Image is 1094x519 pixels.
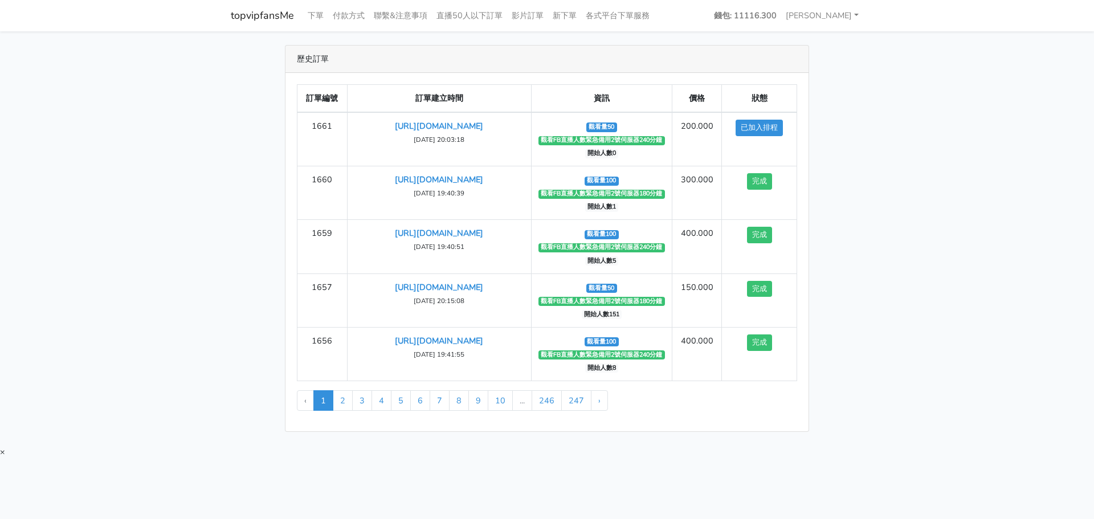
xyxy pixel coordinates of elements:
td: 1656 [297,327,348,381]
a: 246 [532,390,562,411]
a: 聯繫&注意事項 [369,5,432,27]
a: 下單 [303,5,328,27]
td: 400.000 [672,327,722,381]
a: 影片訂單 [507,5,548,27]
span: 觀看FB直播人數緊急備用2號伺服器240分鐘 [538,136,665,145]
small: [DATE] 20:15:08 [414,296,464,305]
span: 觀看量100 [585,177,619,186]
td: 150.000 [672,273,722,327]
span: 1 [313,390,333,411]
span: 觀看量50 [586,122,617,132]
a: 10 [488,390,513,411]
span: 開始人數0 [585,149,619,158]
a: [URL][DOMAIN_NAME] [395,120,483,132]
a: 3 [352,390,372,411]
small: [DATE] 19:41:55 [414,350,464,359]
span: 觀看FB直播人數緊急備用2號伺服器180分鐘 [538,190,665,199]
a: 6 [410,390,430,411]
a: [URL][DOMAIN_NAME] [395,281,483,293]
span: 觀看FB直播人數緊急備用2號伺服器240分鐘 [538,243,665,252]
small: [DATE] 19:40:39 [414,189,464,198]
span: 觀看量50 [586,284,617,293]
td: 300.000 [672,166,722,220]
a: 付款方式 [328,5,369,27]
a: 新下單 [548,5,581,27]
small: [DATE] 19:40:51 [414,242,464,251]
a: [PERSON_NAME] [781,5,863,27]
span: 觀看FB直播人數緊急備用2號伺服器240分鐘 [538,350,665,359]
div: 歷史訂單 [285,46,809,73]
a: 247 [561,390,591,411]
td: 1661 [297,112,348,166]
a: 8 [449,390,469,411]
a: 各式平台下單服務 [581,5,654,27]
button: 完成 [747,281,772,297]
a: 直播50人以下訂單 [432,5,507,27]
button: 完成 [747,227,772,243]
a: 錢包: 11116.300 [709,5,781,27]
a: 4 [372,390,391,411]
span: 觀看量100 [585,337,619,346]
span: 開始人數5 [585,256,619,265]
li: « Previous [297,390,314,411]
button: 完成 [747,334,772,351]
a: 5 [391,390,411,411]
a: Next » [591,390,608,411]
span: 觀看量100 [585,230,619,239]
a: 9 [468,390,488,411]
td: 400.000 [672,220,722,273]
a: 2 [333,390,353,411]
th: 訂單編號 [297,85,348,113]
a: 7 [430,390,450,411]
span: 觀看FB直播人數緊急備用2號伺服器180分鐘 [538,297,665,306]
small: [DATE] 20:03:18 [414,135,464,144]
th: 資訊 [532,85,672,113]
a: topvipfansMe [231,5,294,27]
th: 訂單建立時間 [347,85,531,113]
a: [URL][DOMAIN_NAME] [395,335,483,346]
th: 狀態 [722,85,797,113]
strong: 錢包: 11116.300 [714,10,777,21]
a: [URL][DOMAIN_NAME] [395,227,483,239]
span: 開始人數151 [582,310,622,319]
button: 已加入排程 [736,120,783,136]
button: 完成 [747,173,772,190]
td: 1657 [297,273,348,327]
td: 1659 [297,220,348,273]
span: 開始人數1 [585,203,619,212]
a: [URL][DOMAIN_NAME] [395,174,483,185]
span: 開始人數8 [585,363,619,373]
td: 200.000 [672,112,722,166]
th: 價格 [672,85,722,113]
td: 1660 [297,166,348,220]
